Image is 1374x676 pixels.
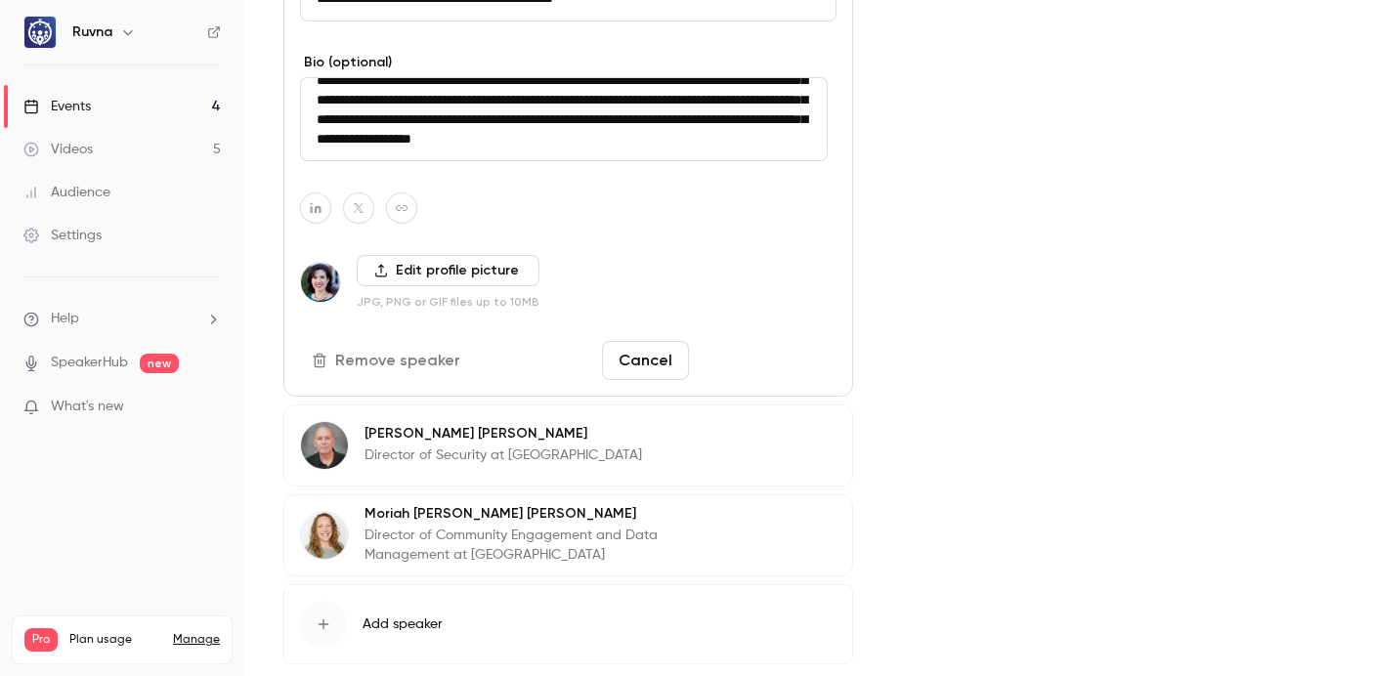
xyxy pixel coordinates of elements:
div: Audience [23,183,110,202]
a: SpeakerHub [51,353,128,373]
button: Remove speaker [300,341,476,380]
img: Ruvna [24,17,56,48]
p: Director of Security at [GEOGRAPHIC_DATA] [365,445,642,465]
span: Add speaker [363,614,443,634]
li: help-dropdown-opener [23,309,221,329]
p: Moriah [PERSON_NAME] [PERSON_NAME] [365,504,726,524]
div: Gary Griffin[PERSON_NAME] [PERSON_NAME]Director of Security at [GEOGRAPHIC_DATA] [283,404,853,486]
button: Cancel [602,341,689,380]
iframe: Noticeable Trigger [197,399,221,416]
label: Bio (optional) [300,53,837,72]
img: Molly Rumsey [301,263,340,302]
span: What's new [51,397,124,417]
p: Director of Community Engagement and Data Management at [GEOGRAPHIC_DATA] [365,526,726,565]
span: new [140,354,179,373]
p: JPG, PNG or GIF files up to 10MB [357,294,539,310]
p: [PERSON_NAME] [PERSON_NAME] [365,424,642,444]
label: Edit profile picture [357,255,539,286]
h6: Ruvna [72,22,112,42]
img: Moriah Petersen Griffin [301,512,348,559]
div: Settings [23,226,102,245]
button: Add speaker [283,584,853,664]
div: Events [23,97,91,116]
div: Moriah Petersen GriffinMoriah [PERSON_NAME] [PERSON_NAME]Director of Community Engagement and Dat... [283,494,853,576]
a: Manage [173,632,220,648]
button: Save changes [697,341,837,380]
span: Plan usage [69,632,161,648]
span: Pro [24,628,58,652]
span: Help [51,309,79,329]
img: Gary Griffin [301,422,348,469]
div: Videos [23,140,93,159]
